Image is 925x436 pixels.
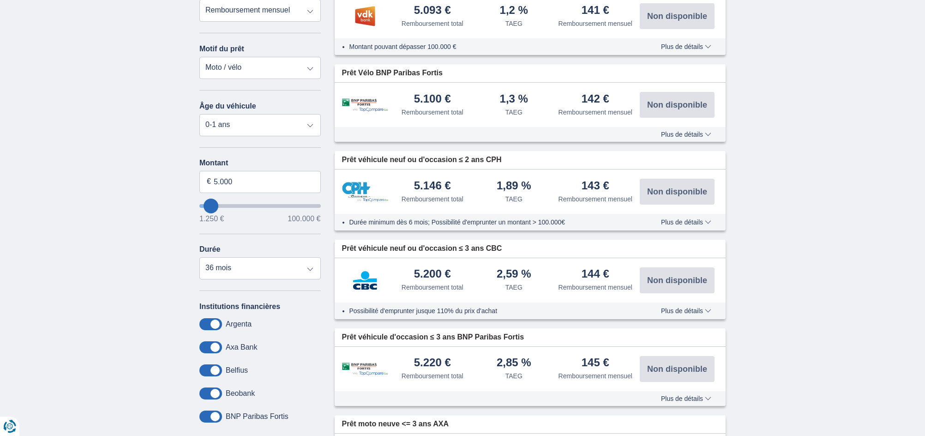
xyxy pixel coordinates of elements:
[342,155,502,165] span: Prêt véhicule neuf ou d'occasion ≤ 2 ans CPH
[342,243,502,254] span: Prêt véhicule neuf ou d'occasion ≤ 3 ans CBC
[414,357,451,369] div: 5.220 €
[640,267,715,293] button: Non disponible
[654,131,718,138] button: Plus de détails
[647,188,707,196] span: Non disponible
[661,43,711,50] span: Plus de détails
[342,182,388,202] img: pret personnel CPH Banque
[207,176,211,187] span: €
[582,93,609,106] div: 142 €
[505,194,523,204] div: TAEG
[402,108,463,117] div: Remboursement total
[349,42,634,51] li: Montant pouvant dépasser 100.000 €
[342,68,443,79] span: Prêt Vélo BNP Paribas Fortis
[559,371,632,381] div: Remboursement mensuel
[226,389,255,398] label: Beobank
[199,245,220,254] label: Durée
[414,180,451,193] div: 5.146 €
[342,363,388,376] img: pret personnel BNP Paribas Fortis
[342,269,388,292] img: pret personnel CBC
[342,98,388,112] img: pret personnel BNP Paribas Fortis
[661,395,711,402] span: Plus de détails
[640,92,715,118] button: Non disponible
[199,159,321,167] label: Montant
[640,3,715,29] button: Non disponible
[226,412,288,421] label: BNP Paribas Fortis
[582,5,609,17] div: 141 €
[500,5,528,17] div: 1,2 %
[226,366,248,375] label: Belfius
[199,204,321,208] input: wantToBorrow
[497,268,531,281] div: 2,59 %
[402,283,463,292] div: Remboursement total
[226,320,252,328] label: Argenta
[654,307,718,315] button: Plus de détails
[654,43,718,50] button: Plus de détails
[559,283,632,292] div: Remboursement mensuel
[661,219,711,225] span: Plus de détails
[661,131,711,138] span: Plus de détails
[402,19,463,28] div: Remboursement total
[199,45,244,53] label: Motif du prêt
[505,19,523,28] div: TAEG
[414,5,451,17] div: 5.093 €
[654,395,718,402] button: Plus de détails
[349,218,634,227] li: Durée minimum dès 6 mois; Possibilité d'emprunter un montant > 100.000€
[199,303,280,311] label: Institutions financières
[342,5,388,28] img: pret personnel VDK bank
[497,357,531,369] div: 2,85 %
[497,180,531,193] div: 1,89 %
[661,308,711,314] span: Plus de détails
[505,371,523,381] div: TAEG
[559,108,632,117] div: Remboursement mensuel
[647,365,707,373] span: Non disponible
[559,19,632,28] div: Remboursement mensuel
[349,306,634,315] li: Possibilité d'emprunter jusque 110% du prix d'achat
[582,357,609,369] div: 145 €
[288,215,320,223] span: 100.000 €
[559,194,632,204] div: Remboursement mensuel
[582,268,609,281] div: 144 €
[342,419,449,430] span: Prêt moto neuve <= 3 ans AXA
[647,276,707,285] span: Non disponible
[647,101,707,109] span: Non disponible
[505,283,523,292] div: TAEG
[505,108,523,117] div: TAEG
[500,93,528,106] div: 1,3 %
[640,179,715,205] button: Non disponible
[226,343,257,351] label: Axa Bank
[582,180,609,193] div: 143 €
[402,371,463,381] div: Remboursement total
[199,215,224,223] span: 1.250 €
[402,194,463,204] div: Remboursement total
[414,268,451,281] div: 5.200 €
[342,332,524,343] span: Prêt véhicule d'occasion ≤ 3 ans BNP Paribas Fortis
[654,218,718,226] button: Plus de détails
[640,356,715,382] button: Non disponible
[199,102,256,110] label: Âge du véhicule
[414,93,451,106] div: 5.100 €
[647,12,707,20] span: Non disponible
